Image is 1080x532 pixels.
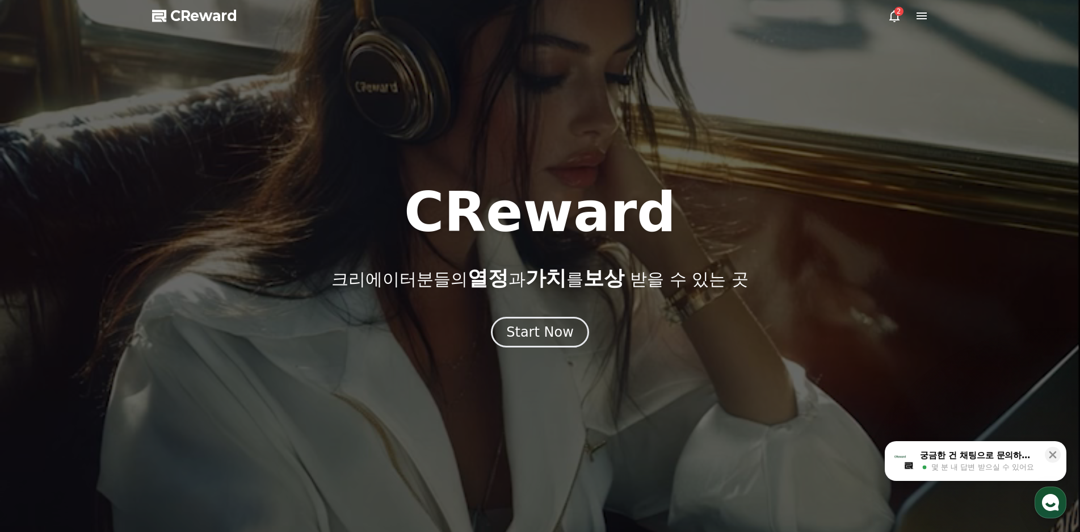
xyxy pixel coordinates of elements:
span: 열정 [468,266,509,290]
h1: CReward [404,185,676,240]
a: 2 [888,9,901,23]
button: Start Now [491,317,589,347]
a: CReward [152,7,237,25]
p: 크리에이터분들의 과 를 받을 수 있는 곳 [331,267,748,290]
span: 가치 [526,266,566,290]
span: CReward [170,7,237,25]
a: Start Now [491,328,589,339]
div: 2 [894,7,903,16]
div: Start Now [506,323,574,341]
span: 보상 [583,266,624,290]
